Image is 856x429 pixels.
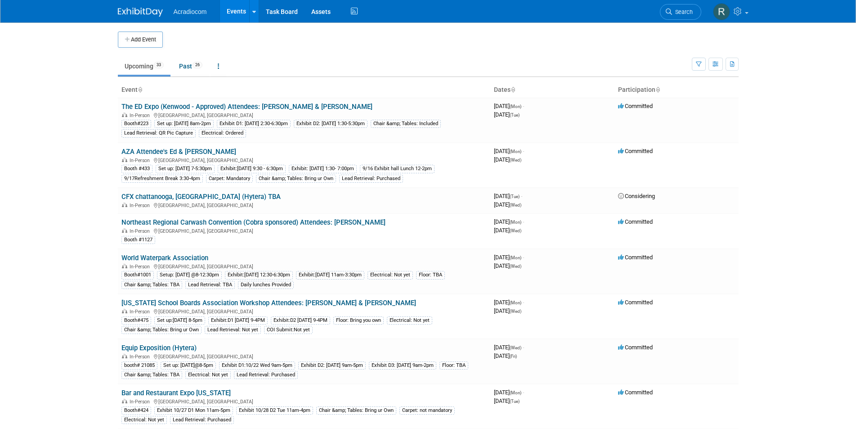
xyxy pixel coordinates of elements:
div: COI Submit:Not yet [264,326,313,334]
span: (Wed) [510,203,521,208]
div: Electrical: Not yet [121,416,167,424]
div: Exhibit 10/27 D1 Mon 11am-5pm [154,406,233,415]
span: [DATE] [494,218,524,225]
div: Lead Retrieval: TBA [185,281,235,289]
a: [US_STATE] School Boards Association Workshop Attendees: [PERSON_NAME] & [PERSON_NAME] [121,299,416,307]
a: AZA Attendee's Ed & [PERSON_NAME] [121,148,236,156]
div: Exhibit D1:10/22 Wed 9am-5pm [219,361,295,370]
span: In-Person [130,309,152,315]
span: In-Person [130,264,152,270]
img: In-Person Event [122,354,127,358]
a: Past26 [172,58,209,75]
a: Sort by Event Name [138,86,142,93]
span: (Mon) [510,255,521,260]
span: (Mon) [510,220,521,225]
span: [DATE] [494,103,524,109]
div: Floor: TBA [416,271,445,279]
div: Exhibit:[DATE] 12:30-6:30pm [225,271,293,279]
span: In-Person [130,158,152,163]
div: Exhibit:[DATE] 11am-3:30pm [296,271,364,279]
span: (Mon) [510,390,521,395]
span: [DATE] [494,307,521,314]
span: Committed [618,103,653,109]
span: In-Person [130,228,152,234]
span: [DATE] [494,299,524,306]
img: In-Person Event [122,203,127,207]
div: Set up: [DATE] 8am-2pm [154,120,214,128]
span: Committed [618,389,653,396]
span: [DATE] [494,262,521,269]
img: In-Person Event [122,228,127,233]
div: Electrical: Not yet [367,271,413,279]
div: Electrical: Not yet [185,371,231,379]
span: (Mon) [510,300,521,305]
div: Floor: Bring you own [333,316,384,325]
img: In-Person Event [122,309,127,313]
div: [GEOGRAPHIC_DATA], [GEOGRAPHIC_DATA] [121,262,487,270]
span: [DATE] [494,148,524,154]
span: [DATE] [494,389,524,396]
a: Sort by Participation Type [655,86,660,93]
div: Electrical: Not yet [387,316,432,325]
div: Setup: [DATE] @8-12:30pm [157,271,222,279]
div: Booth#1001 [121,271,154,279]
div: [GEOGRAPHIC_DATA], [GEOGRAPHIC_DATA] [121,307,487,315]
span: [DATE] [494,254,524,261]
a: Sort by Start Date [511,86,515,93]
div: Lead Retrieval: Purchased [339,175,403,183]
span: (Mon) [510,104,521,109]
span: 33 [154,62,164,68]
div: Lead Retrieval: Not yet [205,326,261,334]
span: (Wed) [510,345,521,350]
span: Committed [618,344,653,351]
div: Lead Retrieval: Purchased [170,416,234,424]
span: (Wed) [510,309,521,314]
span: [DATE] [494,397,520,404]
img: ExhibitDay [118,8,163,17]
div: Chair &amp; Tables: TBA [121,371,182,379]
div: Set up: [DATE] 7-5:30pm [156,165,215,173]
span: [DATE] [494,227,521,234]
span: - [523,344,524,351]
span: In-Person [130,354,152,360]
span: - [521,193,522,199]
span: 26 [193,62,202,68]
span: - [523,103,524,109]
span: - [523,148,524,154]
span: - [523,389,524,396]
img: In-Person Event [122,158,127,162]
span: [DATE] [494,352,517,359]
span: Committed [618,148,653,154]
div: Booth #433 [121,165,152,173]
div: [GEOGRAPHIC_DATA], [GEOGRAPHIC_DATA] [121,227,487,234]
div: Exhibit:D2 [DATE] 9-4PM [271,316,330,325]
div: [GEOGRAPHIC_DATA], [GEOGRAPHIC_DATA] [121,352,487,360]
th: Participation [614,82,739,98]
span: Considering [618,193,655,199]
div: Carpet: not mandatory [399,406,455,415]
span: Search [672,9,693,15]
div: Chair &amp; Tables: Bring ur Own [121,326,202,334]
span: - [523,299,524,306]
div: Exhibit D2: [DATE] 1:30-5:30pm [294,120,367,128]
span: Committed [618,299,653,306]
a: Bar and Restaurant Expo [US_STATE] [121,389,231,397]
div: Set up:[DATE] 8-5pm [154,316,205,325]
a: World Waterpark Association [121,254,208,262]
span: In-Person [130,113,152,118]
img: In-Person Event [122,113,127,117]
div: Exhibit: [DATE] 1:30- 7:00pm [289,165,357,173]
span: (Tue) [510,399,520,404]
a: CFX chattanooga, [GEOGRAPHIC_DATA] (Hytera) TBA [121,193,281,201]
th: Event [118,82,490,98]
div: Electrical: Ordered [199,129,246,137]
div: Exhibit D1: [DATE] 2:30-6:30pm [217,120,291,128]
div: [GEOGRAPHIC_DATA], [GEOGRAPHIC_DATA] [121,111,487,118]
div: Exhibit:D1 [DATE] 9-4PM [208,316,268,325]
div: Booth#223 [121,120,151,128]
div: Exhibit D2: [DATE] 9am-5pm [298,361,366,370]
div: Carpet: Mandatory [206,175,253,183]
span: Committed [618,218,653,225]
div: 9/17Refreshment Break 3:30-4pm [121,175,203,183]
div: Booth#424 [121,406,151,415]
